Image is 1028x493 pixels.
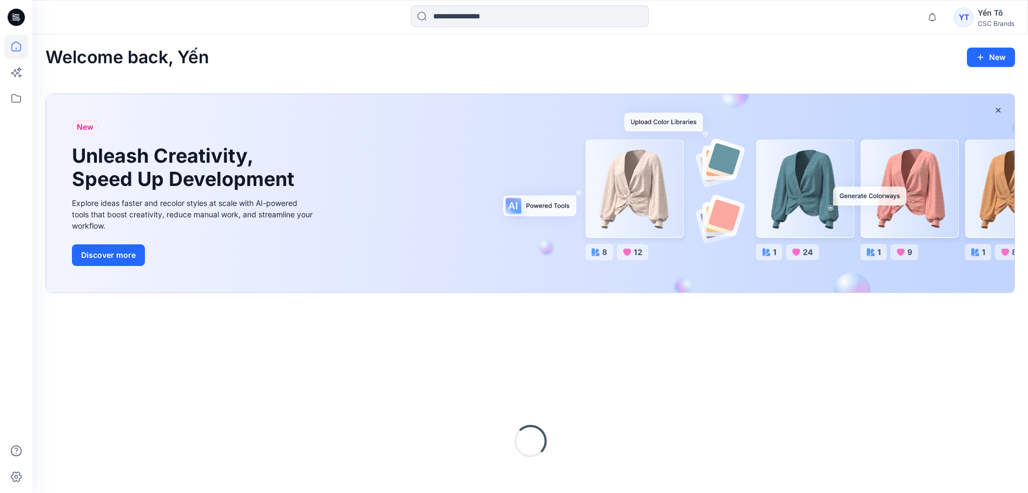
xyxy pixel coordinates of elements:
[954,8,973,27] div: YT
[72,144,299,191] h1: Unleash Creativity, Speed Up Development
[967,48,1015,67] button: New
[72,244,145,266] button: Discover more
[45,48,209,68] h2: Welcome back, Yến
[978,19,1014,28] div: CSC Brands
[77,121,94,134] span: New
[72,244,315,266] a: Discover more
[72,197,315,231] div: Explore ideas faster and recolor styles at scale with AI-powered tools that boost creativity, red...
[978,6,1014,19] div: Yến Tô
